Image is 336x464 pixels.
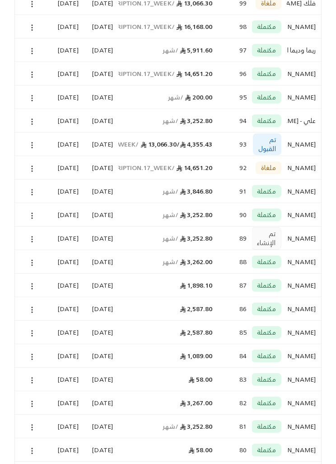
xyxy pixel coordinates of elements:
div: 85 [223,321,247,344]
div: [DATE] [89,156,113,180]
span: مكتملة [257,23,276,32]
div: [DATE] [89,321,113,344]
div: [DATE] [55,15,78,38]
span: / شهر [168,92,183,103]
div: [DATE] [89,251,113,274]
div: [DATE] [89,368,113,391]
div: 89 [223,227,247,250]
div: 81 [223,415,247,438]
div: [PERSON_NAME] [292,392,316,415]
div: [PERSON_NAME] [292,415,316,438]
div: [DATE] [55,368,78,391]
div: [DATE] [55,274,78,297]
div: [DATE] [55,133,78,156]
div: 87 [223,274,247,297]
div: [PERSON_NAME] [292,62,316,85]
div: [DATE] [89,62,113,85]
div: [DATE] [55,415,78,438]
div: 92 [223,156,247,180]
div: [DATE] [89,86,113,109]
div: 200.00 [124,86,212,109]
div: [DATE] [55,180,78,203]
div: [PERSON_NAME] [292,156,316,180]
div: [DATE] [89,415,113,438]
div: 82 [223,392,247,415]
div: 93 [223,133,247,156]
div: 84 [223,345,247,368]
span: تم الإنشاء [257,230,275,248]
span: / شهر [163,209,178,221]
div: [DATE] [89,180,113,203]
span: / شهر [163,421,178,432]
div: [DATE] [89,392,113,415]
div: 13,066.30 [124,133,212,156]
div: [PERSON_NAME] الشطي [292,345,316,368]
div: [DATE] [89,204,113,227]
span: مكتملة [257,328,276,337]
div: 83 [223,368,247,391]
div: ريما وديما الحيبل [292,39,316,62]
div: 58.00 [124,368,212,391]
div: 97 [223,39,247,62]
div: علي - [PERSON_NAME] [292,109,316,133]
div: 86 [223,298,247,321]
div: 1,089.00 [124,345,212,368]
span: مكتملة [257,281,276,290]
div: [DATE] [89,274,113,297]
div: [DATE] [55,392,78,415]
span: / INVOICES.SUBSCRIPTION.17_WEEK [66,21,174,33]
div: 80 [223,439,247,462]
div: 91 [223,180,247,203]
div: 14,651.20 [124,156,212,180]
span: مكتملة [257,375,276,384]
div: 14,651.20 [124,62,212,85]
div: [DATE] [55,439,78,462]
span: / شهر [163,115,178,127]
div: [DATE] [89,15,113,38]
div: [DATE] [55,156,78,180]
div: [DATE] [89,227,113,250]
div: 3,262.00 [124,251,212,274]
div: 94 [223,109,247,133]
div: 3,252.80 [124,227,212,250]
span: مكتملة [257,70,276,79]
div: [PERSON_NAME] و [PERSON_NAME] [292,368,316,391]
div: 3,252.80 [124,204,212,227]
span: تم القبول [258,136,276,154]
div: 3,846.80 [124,180,212,203]
span: مكتملة [257,211,276,220]
div: 90 [223,204,247,227]
span: / INVOICES.SUBSCRIPTION.17_WEEK [66,68,174,80]
div: 58.00 [124,439,212,462]
div: [DATE] [55,86,78,109]
span: / شهر [163,233,178,244]
div: [PERSON_NAME] و [PERSON_NAME] [292,298,316,321]
span: مكتملة [257,117,276,126]
span: ملغاة [261,164,276,173]
span: 4,355.43 / [177,139,212,150]
div: 88 [223,251,247,274]
div: [PERSON_NAME] [292,251,316,274]
div: 3,267.00 [124,392,212,415]
span: مكتملة [257,258,276,267]
span: مكتملة [257,187,276,196]
div: [DATE] [89,39,113,62]
span: / INVOICES.SUBSCRIPTION.17_WEEK [66,162,174,174]
div: [DATE] [55,345,78,368]
div: [PERSON_NAME] [292,86,316,109]
span: مكتملة [257,46,276,55]
div: [DATE] [55,204,78,227]
div: [DATE] [55,251,78,274]
div: [DATE] [89,133,113,156]
div: [PERSON_NAME] [292,274,316,297]
div: [DATE] [55,109,78,133]
div: [PERSON_NAME] [292,180,316,203]
span: مكتملة [257,399,276,408]
span: / شهر [163,256,178,268]
div: 2,587.80 [124,298,212,321]
div: 1,898.10 [124,274,212,297]
div: 2,587.80 [124,321,212,344]
div: 95 [223,86,247,109]
div: [DATE] [89,298,113,321]
div: [PERSON_NAME] [292,133,316,156]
